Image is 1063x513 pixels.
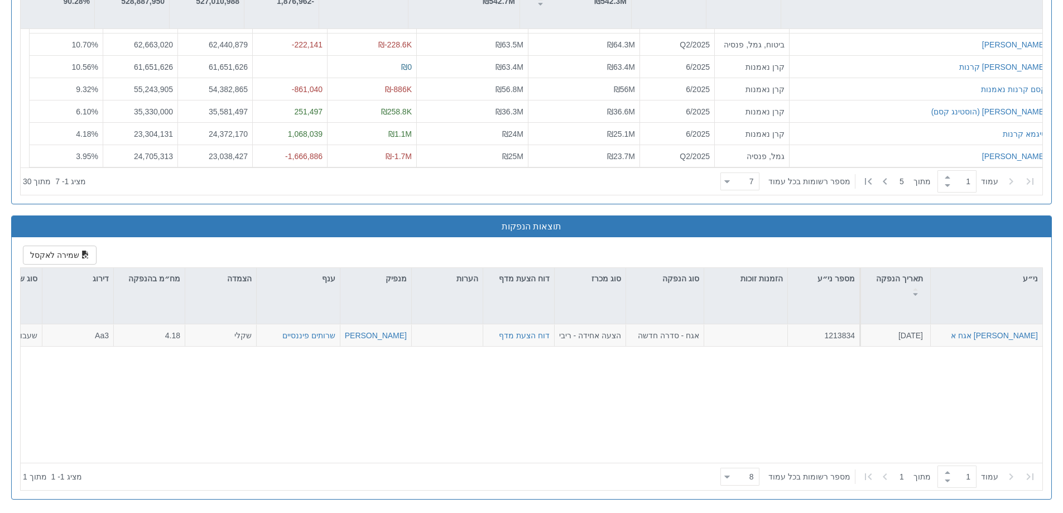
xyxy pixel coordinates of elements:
button: [PERSON_NAME] אגח א [951,330,1038,341]
div: 9.32 % [34,83,98,94]
div: 6/2025 [644,128,710,139]
div: 3.95 % [34,150,98,161]
div: 35,330,000 [108,106,173,117]
div: 55,243,905 [108,83,173,94]
div: [DATE] [864,330,923,341]
div: דירוג [42,268,113,289]
span: ₪24M [502,129,523,138]
span: ₪1.1M [388,129,412,138]
div: 4.18 [118,330,180,341]
span: ‏עמוד [981,176,998,187]
div: הצמדה [185,268,256,289]
div: -222,141 [257,39,323,50]
span: ₪56M [614,84,635,93]
div: 1213834 [792,330,855,341]
div: קרן נאמנות [719,61,785,72]
span: ₪36.3M [496,107,523,116]
button: [PERSON_NAME] [982,150,1046,161]
div: 62,663,020 [108,39,173,50]
button: קסם קרנות נאמנות [981,83,1046,94]
button: [PERSON_NAME] [343,330,407,341]
div: 251,497 [257,106,323,117]
div: -861,040 [257,83,323,94]
div: אגח - סדרה חדשה [631,330,699,341]
span: ₪-1.7M [386,151,412,160]
div: 1,068,039 [257,128,323,139]
div: 61,651,626 [108,61,173,72]
div: מנפיק [340,268,411,289]
span: ₪63.4M [607,62,635,71]
div: 6.10 % [34,106,98,117]
div: הזמנות זוכות [704,268,787,289]
button: [PERSON_NAME] (הוסטינג קסם) [931,106,1046,117]
div: Q2/2025 [644,150,710,161]
div: -1,666,886 [257,150,323,161]
div: ‏ מתוך [716,464,1040,489]
div: ‏מציג 1 - 7 ‏ מתוך 30 [23,169,86,194]
button: [PERSON_NAME] [982,39,1046,50]
div: דוח הצעת מדף [483,268,554,302]
button: [PERSON_NAME] קרנות [959,61,1046,72]
span: ₪-886K [385,84,412,93]
span: ₪63.5M [496,40,523,49]
span: ₪25.1M [607,129,635,138]
span: ₪63.4M [496,62,523,71]
button: שמירה לאקסל [23,246,97,265]
div: סוג הנפקה [626,268,704,289]
div: 4.18 % [34,128,98,139]
h3: תוצאות הנפקות [20,222,1043,232]
div: 10.56 % [34,61,98,72]
div: ני״ע [931,268,1042,289]
button: שרותים פיננסיים [282,330,335,341]
div: 24,372,170 [182,128,248,139]
span: ₪23.7M [607,151,635,160]
span: ₪-228.6K [378,40,412,49]
div: מח״מ בהנפקה [114,268,185,302]
div: קרן נאמנות [719,128,785,139]
div: ביטוח, גמל, פנסיה [719,39,785,50]
div: ענף [257,268,340,289]
div: 23,038,427 [182,150,248,161]
div: 6/2025 [644,61,710,72]
span: ‏מספר רשומות בכל עמוד [768,176,850,187]
div: מספר ני״ע [788,268,859,289]
div: תאריך הנפקה [861,268,930,302]
div: 61,651,626 [182,61,248,72]
div: ‏ מתוך [716,169,1040,194]
span: ‏עמוד [981,471,998,482]
div: Aa3 [47,330,109,341]
div: 23,304,131 [108,128,173,139]
div: 54,382,865 [182,83,248,94]
div: הערות [412,268,483,289]
div: 6/2025 [644,83,710,94]
div: סוג מכרז [555,268,626,289]
span: ₪0 [401,62,412,71]
div: 10.70 % [34,39,98,50]
a: דוח הצעת מדף [499,331,550,340]
span: 1 [900,471,913,482]
span: ₪64.3M [607,40,635,49]
div: 24,705,313 [108,150,173,161]
div: Q2/2025 [644,39,710,50]
div: 35,581,497 [182,106,248,117]
span: ₪25M [502,151,523,160]
div: קרן נאמנות [719,106,785,117]
div: 6/2025 [644,106,710,117]
span: ‏מספר רשומות בכל עמוד [768,471,850,482]
div: שקלי [190,330,252,341]
button: סיגמא קרנות [1003,128,1046,139]
span: ₪258.8K [381,107,412,116]
div: הצעה אחידה - ריבית [559,330,621,341]
span: ₪56.8M [496,84,523,93]
span: ₪36.6M [607,107,635,116]
div: 62,440,879 [182,39,248,50]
